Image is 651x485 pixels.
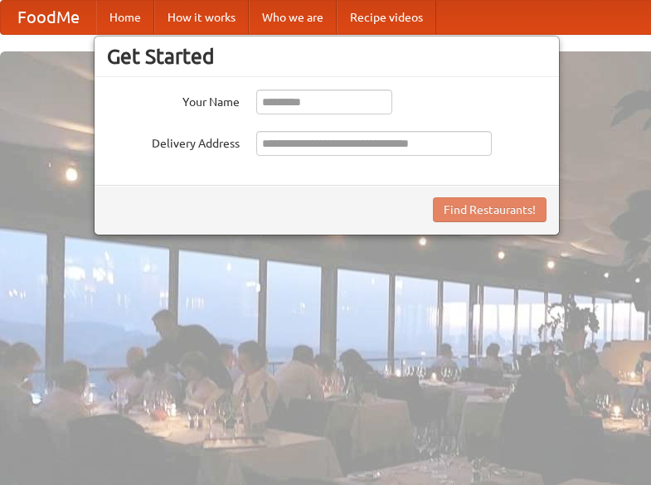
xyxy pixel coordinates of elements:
[107,131,240,152] label: Delivery Address
[1,1,96,34] a: FoodMe
[107,90,240,110] label: Your Name
[154,1,249,34] a: How it works
[107,44,547,69] h3: Get Started
[433,197,547,222] button: Find Restaurants!
[249,1,337,34] a: Who we are
[337,1,436,34] a: Recipe videos
[96,1,154,34] a: Home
